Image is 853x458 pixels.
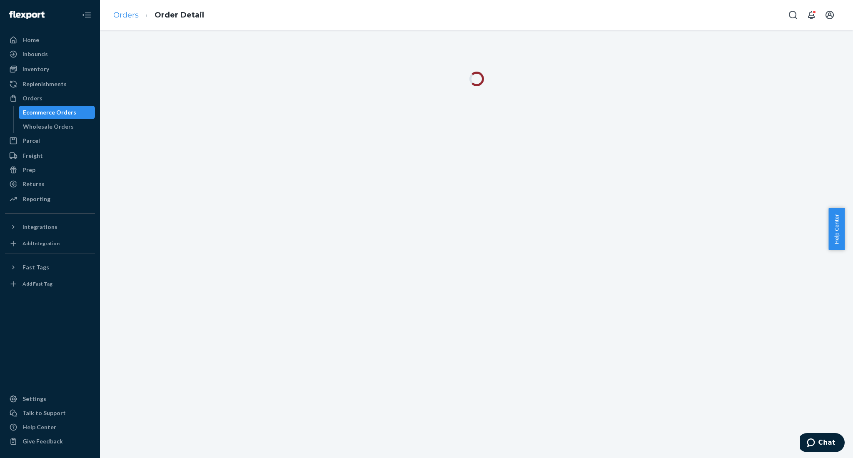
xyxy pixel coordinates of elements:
div: Prep [22,166,35,174]
button: Fast Tags [5,261,95,274]
a: Orders [5,92,95,105]
button: Give Feedback [5,435,95,448]
div: Wholesale Orders [23,122,74,131]
a: Prep [5,163,95,177]
a: Orders [113,10,139,20]
button: Close Navigation [78,7,95,23]
a: Returns [5,177,95,191]
div: Fast Tags [22,263,49,271]
div: Add Integration [22,240,60,247]
a: Add Fast Tag [5,277,95,291]
a: Freight [5,149,95,162]
div: Freight [22,152,43,160]
button: Talk to Support [5,406,95,420]
div: Replenishments [22,80,67,88]
a: Add Integration [5,237,95,250]
a: Replenishments [5,77,95,91]
a: Ecommerce Orders [19,106,95,119]
button: Help Center [828,208,845,250]
img: Flexport logo [9,11,45,19]
div: Settings [22,395,46,403]
div: Returns [22,180,45,188]
iframe: Opens a widget where you can chat to one of our agents [800,433,845,454]
div: Integrations [22,223,57,231]
a: Help Center [5,421,95,434]
a: Inbounds [5,47,95,61]
a: Home [5,33,95,47]
a: Reporting [5,192,95,206]
ol: breadcrumbs [107,3,211,27]
button: Open notifications [803,7,820,23]
div: Orders [22,94,42,102]
a: Parcel [5,134,95,147]
div: Home [22,36,39,44]
a: Settings [5,392,95,406]
div: Inbounds [22,50,48,58]
div: Ecommerce Orders [23,108,76,117]
div: Inventory [22,65,49,73]
div: Add Fast Tag [22,280,52,287]
button: Integrations [5,220,95,234]
a: Order Detail [155,10,204,20]
a: Wholesale Orders [19,120,95,133]
a: Inventory [5,62,95,76]
button: Open account menu [821,7,838,23]
div: Give Feedback [22,437,63,446]
div: Help Center [22,423,56,431]
div: Talk to Support [22,409,66,417]
div: Reporting [22,195,50,203]
div: Parcel [22,137,40,145]
button: Open Search Box [785,7,801,23]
